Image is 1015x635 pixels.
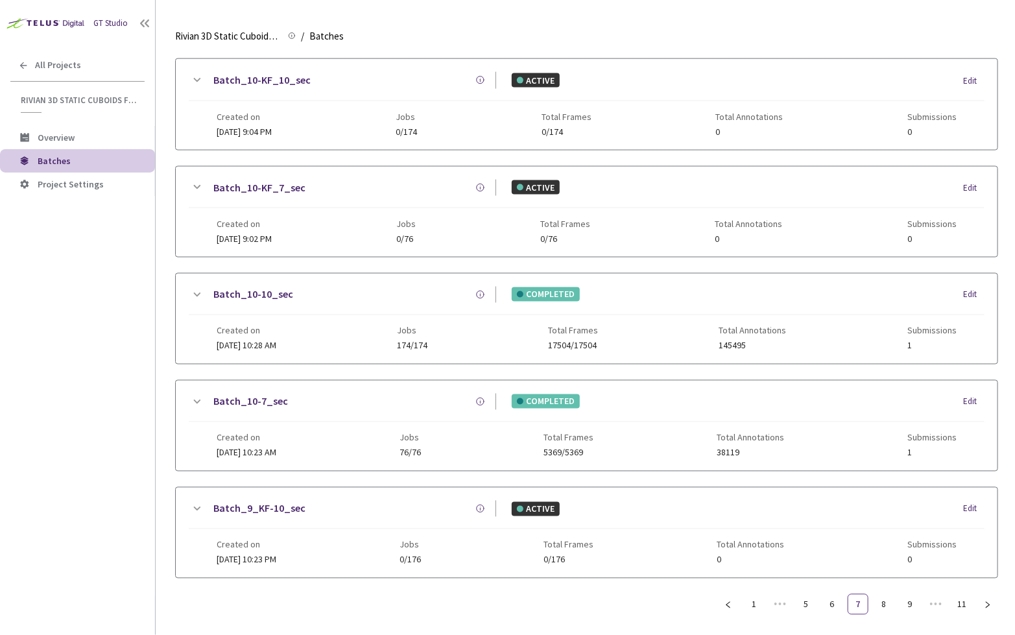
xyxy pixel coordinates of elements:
[719,326,787,336] span: Total Annotations
[512,73,560,88] div: ACTIVE
[907,555,957,565] span: 0
[35,60,81,71] span: All Projects
[396,219,416,229] span: Jobs
[717,448,784,458] span: 38119
[715,234,783,244] span: 0
[744,594,765,615] li: 1
[907,540,957,550] span: Submissions
[900,595,920,614] a: 9
[38,132,75,143] span: Overview
[540,234,590,244] span: 0/76
[543,555,593,565] span: 0/176
[176,167,997,257] div: Batch_10-KF_7_secACTIVEEditCreated on[DATE] 9:02 PMJobs0/76Total Frames0/76Total Annotations0Subm...
[874,595,894,614] a: 8
[907,112,957,122] span: Submissions
[213,394,288,410] a: Batch_10-7_sec
[396,112,417,122] span: Jobs
[217,112,272,122] span: Created on
[397,326,427,336] span: Jobs
[400,433,421,443] span: Jobs
[822,594,842,615] li: 6
[963,503,985,516] div: Edit
[951,594,972,615] li: 11
[715,112,783,122] span: Total Annotations
[963,289,985,302] div: Edit
[548,326,598,336] span: Total Frames
[543,540,593,550] span: Total Frames
[718,594,739,615] button: left
[715,127,783,137] span: 0
[925,594,946,615] span: •••
[984,601,992,609] span: right
[396,234,416,244] span: 0/76
[512,180,560,195] div: ACTIVE
[213,72,311,88] a: Batch_10-KF_10_sec
[963,182,985,195] div: Edit
[217,233,272,245] span: [DATE] 9:02 PM
[512,394,580,409] div: COMPLETED
[217,126,272,138] span: [DATE] 9:04 PM
[217,554,276,566] span: [DATE] 10:23 PM
[543,433,593,443] span: Total Frames
[309,29,344,44] span: Batches
[213,180,305,196] a: Batch_10-KF_7_sec
[175,29,280,44] span: Rivian 3D Static Cuboids fixed[2024-25]
[542,112,591,122] span: Total Frames
[176,488,997,578] div: Batch_9_KF-10_secACTIVEEditCreated on[DATE] 10:23 PMJobs0/176Total Frames0/176Total Annotations0S...
[543,448,593,458] span: 5369/5369
[718,594,739,615] li: Previous Page
[21,95,137,106] span: Rivian 3D Static Cuboids fixed[2024-25]
[396,127,417,137] span: 0/174
[400,555,421,565] span: 0/176
[93,17,128,30] div: GT Studio
[796,595,816,614] a: 5
[977,594,998,615] button: right
[963,75,985,88] div: Edit
[717,540,784,550] span: Total Annotations
[745,595,764,614] a: 1
[548,341,598,351] span: 17504/17504
[397,341,427,351] span: 174/174
[925,594,946,615] li: Next 5 Pages
[217,326,276,336] span: Created on
[977,594,998,615] li: Next Page
[400,540,421,550] span: Jobs
[217,447,276,459] span: [DATE] 10:23 AM
[719,341,787,351] span: 145495
[176,59,997,149] div: Batch_10-KF_10_secACTIVEEditCreated on[DATE] 9:04 PMJobs0/174Total Frames0/174Total Annotations0S...
[512,502,560,516] div: ACTIVE
[900,594,920,615] li: 9
[822,595,842,614] a: 6
[874,594,894,615] li: 8
[301,29,304,44] li: /
[796,594,817,615] li: 5
[717,555,784,565] span: 0
[724,601,732,609] span: left
[848,595,868,614] a: 7
[907,448,957,458] span: 1
[217,219,272,229] span: Created on
[217,340,276,352] span: [DATE] 10:28 AM
[770,594,791,615] span: •••
[512,287,580,302] div: COMPLETED
[715,219,783,229] span: Total Annotations
[963,396,985,409] div: Edit
[38,155,71,167] span: Batches
[907,127,957,137] span: 0
[213,501,305,517] a: Batch_9_KF-10_sec
[38,178,104,190] span: Project Settings
[717,433,784,443] span: Total Annotations
[540,219,590,229] span: Total Frames
[542,127,591,137] span: 0/174
[176,381,997,471] div: Batch_10-7_secCOMPLETEDEditCreated on[DATE] 10:23 AMJobs76/76Total Frames5369/5369Total Annotatio...
[952,595,972,614] a: 11
[907,219,957,229] span: Submissions
[907,341,957,351] span: 1
[907,433,957,443] span: Submissions
[217,540,276,550] span: Created on
[176,274,997,364] div: Batch_10-10_secCOMPLETEDEditCreated on[DATE] 10:28 AMJobs174/174Total Frames17504/17504Total Anno...
[907,326,957,336] span: Submissions
[770,594,791,615] li: Previous 5 Pages
[907,234,957,244] span: 0
[217,433,276,443] span: Created on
